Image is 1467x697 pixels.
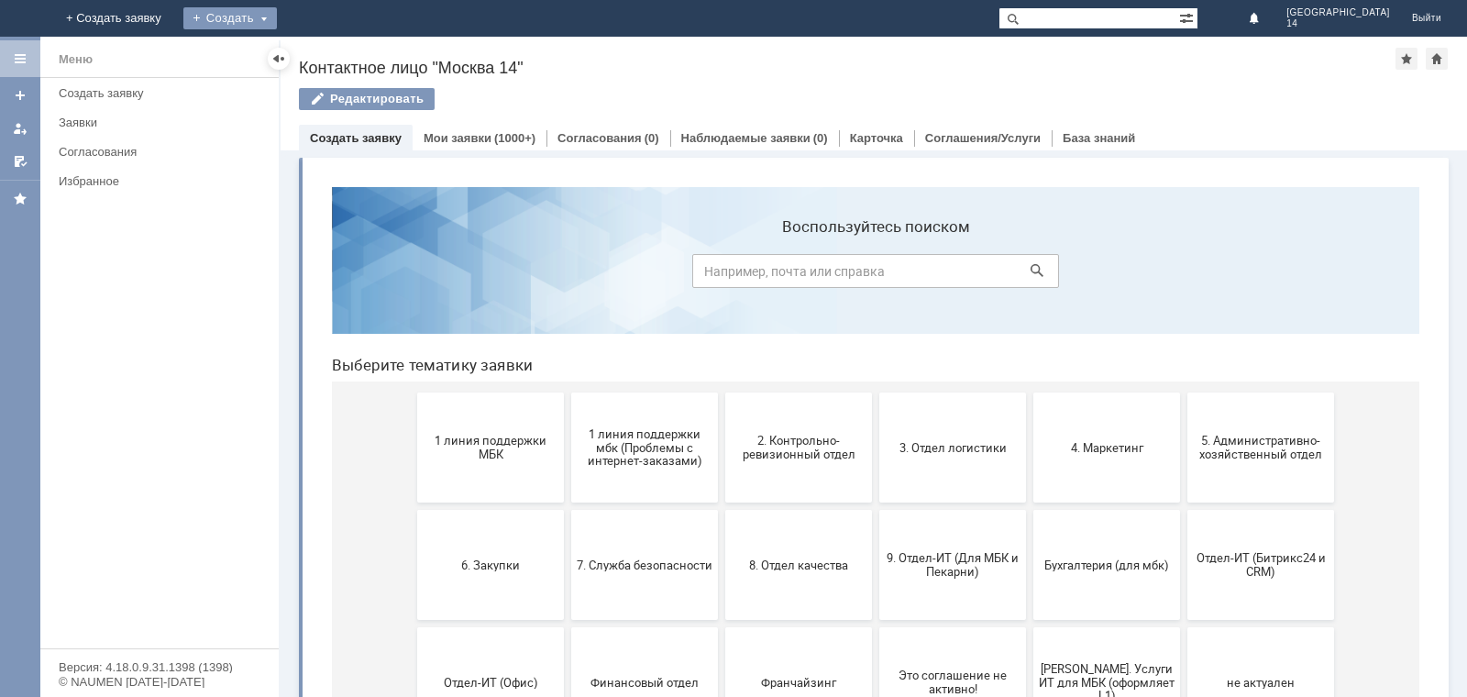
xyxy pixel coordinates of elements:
[722,268,857,282] span: 4. Маркетинг
[850,131,903,145] a: Карточка
[876,379,1011,406] span: Отдел-ИТ (Битрикс24 и CRM)
[414,503,549,516] span: Франчайзинг
[1395,48,1417,70] div: Добавить в избранное
[414,385,549,399] span: 8. Отдел качества
[562,455,709,565] button: Это соглашение не активно!
[51,138,275,166] a: Согласования
[375,82,742,116] input: Например, почта или справка
[568,496,703,524] span: Это соглашение не активно!
[259,385,395,399] span: 7. Служба безопасности
[716,455,863,565] button: [PERSON_NAME]. Услуги ИТ для МБК (оформляет L1)
[424,131,491,145] a: Мои заявки
[408,220,555,330] button: 2. Контрольно-ревизионный отдел
[59,86,268,100] div: Создать заявку
[494,131,535,145] div: (1000+)
[722,385,857,399] span: Бухгалтерия (для мбк)
[1179,8,1197,26] span: Расширенный поиск
[925,131,1041,145] a: Соглашения/Услуги
[299,59,1395,77] div: Контактное лицо "Москва 14"
[254,337,401,448] button: 7. Служба безопасности
[716,337,863,448] button: Бухгалтерия (для мбк)
[716,220,863,330] button: 4. Маркетинг
[1286,18,1390,29] span: 14
[105,261,241,289] span: 1 линия поддержки МБК
[51,79,275,107] a: Создать заявку
[183,7,277,29] div: Создать
[568,379,703,406] span: 9. Отдел-ИТ (Для МБК и Пекарни)
[1286,7,1390,18] span: [GEOGRAPHIC_DATA]
[1426,48,1448,70] div: Сделать домашней страницей
[722,489,857,530] span: [PERSON_NAME]. Услуги ИТ для МБК (оформляет L1)
[254,220,401,330] button: 1 линия поддержки мбк (Проблемы с интернет-заказами)
[51,108,275,137] a: Заявки
[408,455,555,565] button: Франчайзинг
[870,220,1017,330] button: 5. Административно-хозяйственный отдел
[268,48,290,70] div: Скрыть меню
[681,131,811,145] a: Наблюдаемые заявки
[310,131,402,145] a: Создать заявку
[259,503,395,516] span: Финансовый отдел
[1063,131,1135,145] a: База знаний
[870,337,1017,448] button: Отдел-ИТ (Битрикс24 и CRM)
[254,455,401,565] button: Финансовый отдел
[259,254,395,295] span: 1 линия поддержки мбк (Проблемы с интернет-заказами)
[870,455,1017,565] button: не актуален
[105,503,241,516] span: Отдел-ИТ (Офис)
[100,337,247,448] button: 6. Закупки
[557,131,642,145] a: Согласования
[59,661,260,673] div: Версия: 4.18.0.9.31.1398 (1398)
[6,147,35,176] a: Мои согласования
[876,261,1011,289] span: 5. Административно-хозяйственный отдел
[6,81,35,110] a: Создать заявку
[562,337,709,448] button: 9. Отдел-ИТ (Для МБК и Пекарни)
[876,503,1011,516] span: не актуален
[645,131,659,145] div: (0)
[414,261,549,289] span: 2. Контрольно-ревизионный отдел
[59,49,93,71] div: Меню
[100,220,247,330] button: 1 линия поддержки МБК
[59,145,268,159] div: Согласования
[408,337,555,448] button: 8. Отдел качества
[59,174,248,188] div: Избранное
[6,114,35,143] a: Мои заявки
[59,676,260,688] div: © NAUMEN [DATE]-[DATE]
[100,455,247,565] button: Отдел-ИТ (Офис)
[562,220,709,330] button: 3. Отдел логистики
[15,183,1102,202] header: Выберите тематику заявки
[59,116,268,129] div: Заявки
[813,131,828,145] div: (0)
[568,268,703,282] span: 3. Отдел логистики
[105,385,241,399] span: 6. Закупки
[375,45,742,63] label: Воспользуйтесь поиском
